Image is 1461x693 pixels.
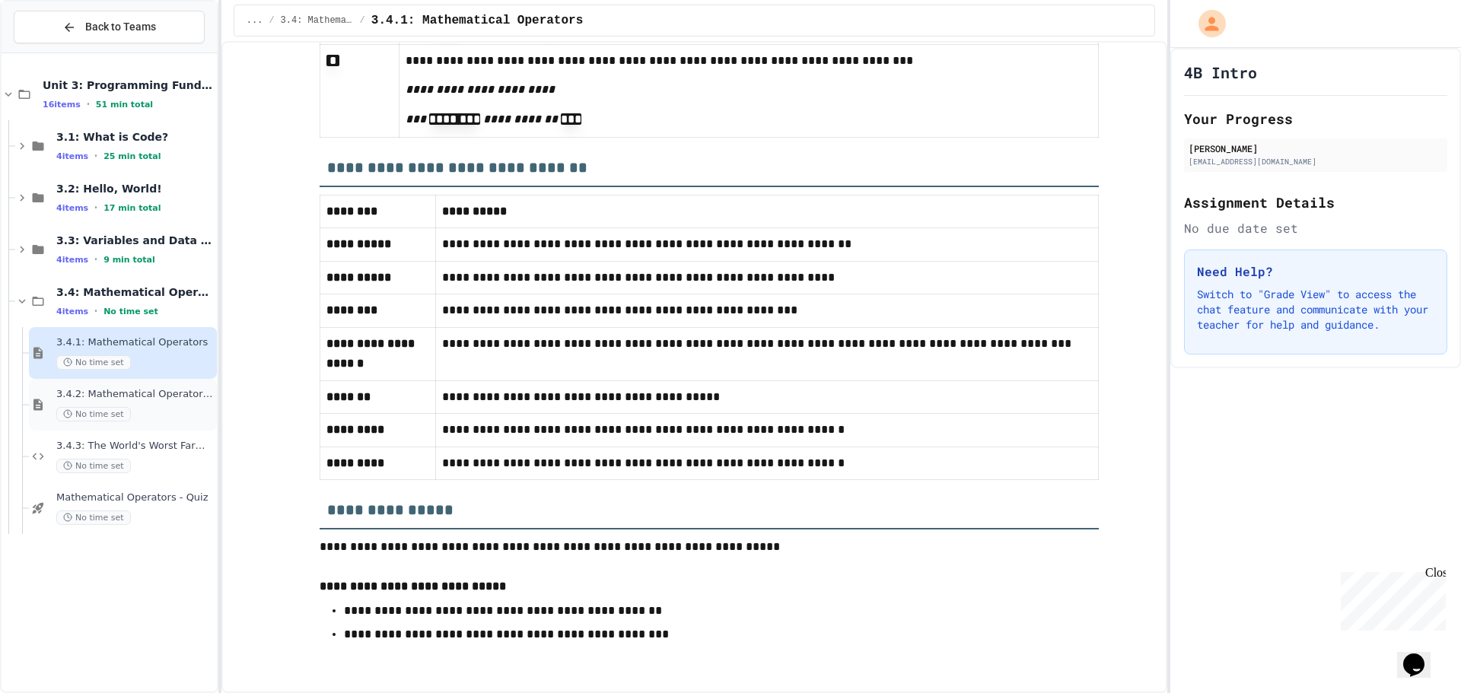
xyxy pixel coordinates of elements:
h3: Need Help? [1197,262,1434,281]
span: • [94,150,97,162]
span: 9 min total [103,255,155,265]
span: Mathematical Operators - Quiz [56,491,214,504]
iframe: chat widget [1397,632,1446,678]
span: No time set [56,407,131,421]
h1: 4B Intro [1184,62,1257,83]
span: 3.4.1: Mathematical Operators [371,11,583,30]
span: 4 items [56,307,88,316]
span: 51 min total [96,100,153,110]
p: Switch to "Grade View" to access the chat feature and communicate with your teacher for help and ... [1197,287,1434,332]
h2: Your Progress [1184,108,1447,129]
button: Back to Teams [14,11,205,43]
span: / [360,14,365,27]
div: No due date set [1184,219,1447,237]
span: 3.4.2: Mathematical Operators - Review [56,388,214,401]
span: / [269,14,274,27]
span: No time set [56,510,131,525]
span: • [94,305,97,317]
span: 4 items [56,151,88,161]
span: Unit 3: Programming Fundamentals [43,78,214,92]
span: • [87,98,90,110]
div: Chat with us now!Close [6,6,105,97]
span: 17 min total [103,203,161,213]
span: 3.4.3: The World's Worst Farmers Market [56,440,214,453]
span: 3.1: What is Code? [56,130,214,144]
span: ... [247,14,263,27]
div: [EMAIL_ADDRESS][DOMAIN_NAME] [1189,156,1443,167]
span: 3.4: Mathematical Operators [56,285,214,299]
span: Back to Teams [85,19,156,35]
span: 4 items [56,203,88,213]
span: • [94,253,97,265]
span: 16 items [43,100,81,110]
iframe: chat widget [1335,566,1446,631]
span: 25 min total [103,151,161,161]
span: 3.4.1: Mathematical Operators [56,336,214,349]
span: 3.3: Variables and Data Types [56,234,214,247]
div: [PERSON_NAME] [1189,141,1443,155]
span: No time set [56,355,131,370]
span: No time set [56,459,131,473]
h2: Assignment Details [1184,192,1447,213]
span: 3.4: Mathematical Operators [281,14,354,27]
span: 3.2: Hello, World! [56,182,214,196]
span: • [94,202,97,214]
span: No time set [103,307,158,316]
div: My Account [1182,6,1230,41]
span: 4 items [56,255,88,265]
